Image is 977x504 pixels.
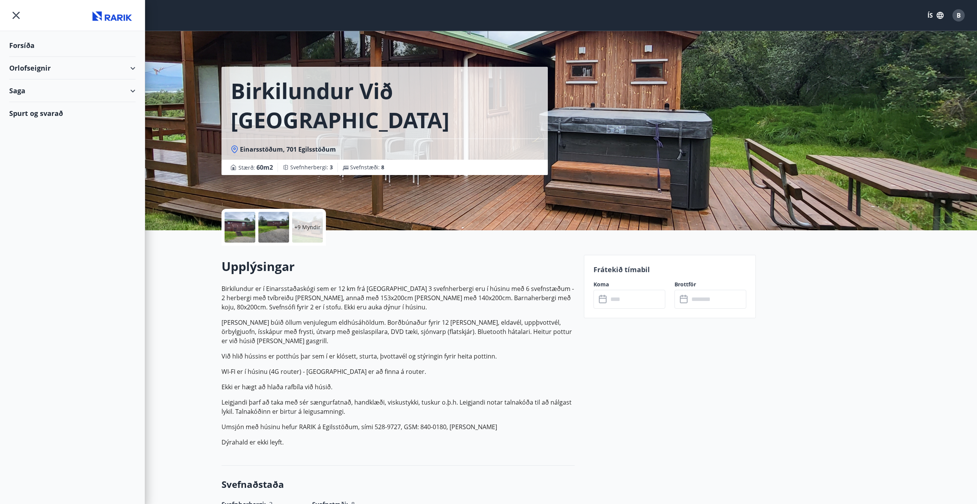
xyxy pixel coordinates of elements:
p: [PERSON_NAME] búið öllum venjulegum eldhúsáhöldum. Borðbúnaður fyrir 12 [PERSON_NAME], eldavél, u... [222,318,575,345]
div: Spurt og svarað [9,102,136,124]
h2: Upplýsingar [222,258,575,275]
p: Frátekið tímabil [593,264,746,274]
button: menu [9,8,23,22]
button: ÍS [923,8,948,22]
label: Brottför [674,281,746,288]
div: Saga [9,79,136,102]
span: B [957,11,961,20]
span: Svefnherbergi : [290,164,333,171]
span: Stærð : [238,163,273,172]
p: Umsjón með húsinu hefur RARIK á Egilsstöðum, sími 528-9727, GSM: 840-0180, [PERSON_NAME] [222,422,575,431]
div: Orlofseignir [9,57,136,79]
h3: Svefnaðstaða [222,478,575,491]
p: Ekki er hægt að hlaða rafbíla við húsið. [222,382,575,392]
p: Dýrahald er ekki leyft. [222,438,575,447]
button: B [949,6,968,25]
h1: Birkilundur við [GEOGRAPHIC_DATA] [231,76,539,134]
span: Svefnstæði : [350,164,384,171]
p: +9 Myndir [294,223,321,231]
label: Koma [593,281,665,288]
p: Við hlið hússins er potthús þar sem í er klósett, sturta, þvottavél og stýringin fyrir heita pott... [222,352,575,361]
p: WI-FI er í húsinu (4G router) - [GEOGRAPHIC_DATA] er að finna á router. [222,367,575,376]
span: 60 m2 [256,163,273,172]
p: Birkilundur er í Einarsstaðaskógi sem er 12 km frá [GEOGRAPHIC_DATA] 3 svefnherbergi eru í húsinu... [222,284,575,312]
div: Forsíða [9,34,136,57]
span: 8 [381,164,384,171]
span: Einarsstöðum, 701 Egilsstöðum [240,145,336,154]
img: union_logo [89,8,136,24]
p: Leigjandi þarf að taka með sér sængurfatnað, handklæði, viskustykki, tuskur o.þ.h. Leigjandi nota... [222,398,575,416]
span: 3 [330,164,333,171]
